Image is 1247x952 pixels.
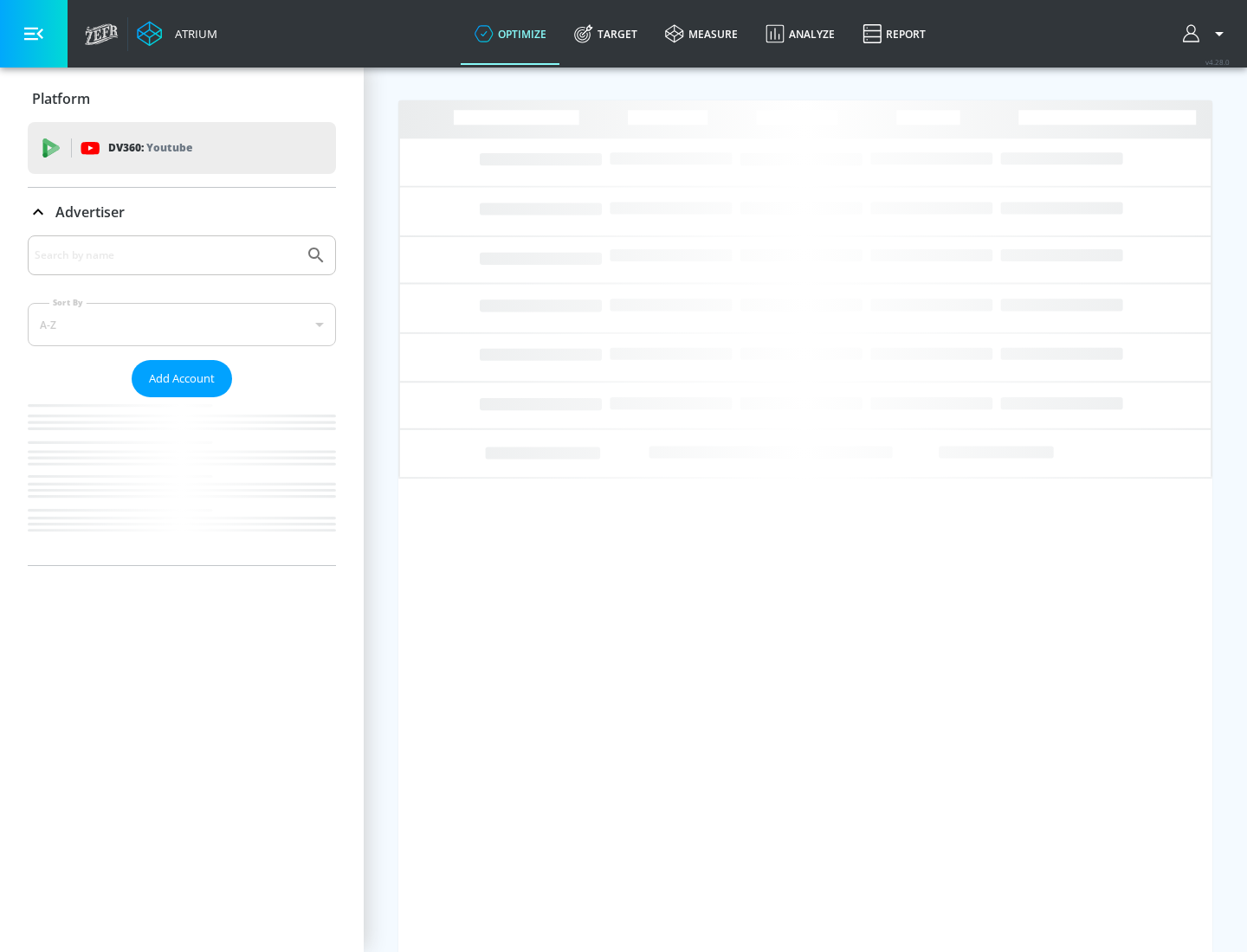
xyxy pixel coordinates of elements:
div: Advertiser [28,235,336,565]
a: Target [560,3,651,65]
button: Add Account [132,360,232,397]
nav: list of Advertiser [28,397,336,565]
p: Advertiser [55,203,125,222]
div: Platform [28,74,336,123]
div: Atrium [168,26,217,42]
span: v 4.28.0 [1205,57,1230,67]
div: Advertiser [28,188,336,236]
span: Add Account [149,369,215,389]
a: measure [651,3,752,65]
input: Search by name [35,244,297,267]
a: Atrium [137,21,217,47]
a: Report [849,3,940,65]
a: Analyze [752,3,849,65]
div: DV360: Youtube [28,122,336,174]
p: DV360: [108,138,192,158]
p: Platform [32,89,90,108]
p: Youtube [146,138,192,157]
label: Sort By [49,297,87,308]
a: optimize [461,3,560,65]
div: A-Z [28,303,336,346]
